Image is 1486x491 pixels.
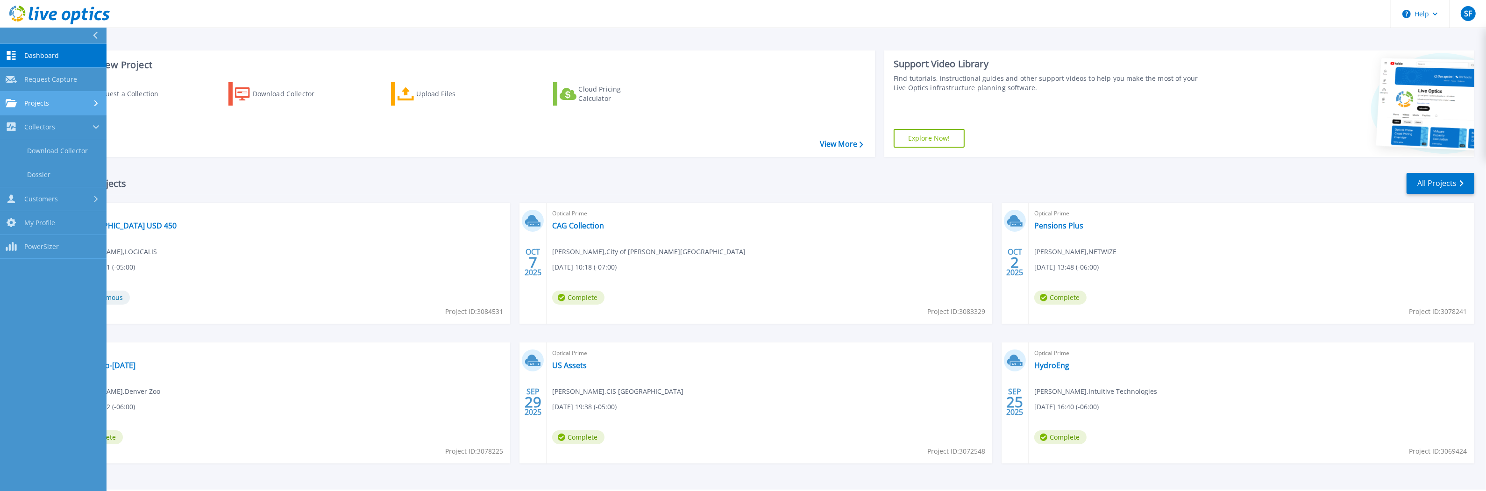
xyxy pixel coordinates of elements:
h3: Start a New Project [66,60,863,70]
span: Optical Prime [552,208,987,219]
span: [PERSON_NAME] , Intuitive Technologies [1034,386,1157,397]
span: Dashboard [24,51,59,60]
a: HydroEng [1034,361,1069,370]
div: Request a Collection [93,85,168,103]
span: 2 [1011,258,1019,266]
div: SEP 2025 [1006,385,1024,419]
div: SEP 2025 [524,385,542,419]
div: Cloud Pricing Calculator [579,85,654,103]
span: Collectors [24,123,55,131]
span: My Profile [24,219,55,227]
a: Download Collector [228,82,333,106]
span: 25 [1007,398,1024,406]
div: Upload Files [416,85,491,103]
span: Projects [24,99,49,107]
span: Project ID: 3078241 [1409,306,1467,317]
span: Complete [1034,291,1087,305]
div: Find tutorials, instructional guides and other support videos to help you make the most of your L... [894,74,1201,93]
span: Optical Prime [1034,208,1469,219]
span: [DATE] 13:48 (-06:00) [1034,262,1099,272]
span: Complete [1034,430,1087,444]
span: 7 [529,258,537,266]
a: Cloud Pricing Calculator [553,82,657,106]
span: PowerSizer [24,242,59,251]
a: US Assets [552,361,587,370]
a: Upload Files [391,82,495,106]
span: [PERSON_NAME] , CIS [GEOGRAPHIC_DATA] [552,386,683,397]
div: Support Video Library [894,58,1201,70]
span: Customers [24,195,58,203]
a: View More [820,140,863,149]
span: Optical Prime [71,208,505,219]
span: Complete [552,430,604,444]
span: Project ID: 3078225 [445,446,503,456]
span: [PERSON_NAME] , Denver Zoo [71,386,160,397]
span: Optical Prime [71,348,505,358]
a: Pensions Plus [1034,221,1083,230]
a: Explore Now! [894,129,965,148]
span: Project ID: 3084531 [445,306,503,317]
div: OCT 2025 [524,245,542,279]
span: Project ID: 3069424 [1409,446,1467,456]
span: [DATE] 10:18 (-07:00) [552,262,617,272]
span: SF [1464,10,1472,17]
span: [PERSON_NAME] , NETWIZE [1034,247,1116,257]
a: CAG Collection [552,221,604,230]
span: [PERSON_NAME] , LOGICALIS [71,247,157,257]
a: [GEOGRAPHIC_DATA] USD 450 [71,221,177,230]
div: OCT 2025 [1006,245,1024,279]
a: All Projects [1407,173,1474,194]
span: [DATE] 16:40 (-06:00) [1034,402,1099,412]
span: [DATE] 19:38 (-05:00) [552,402,617,412]
span: Project ID: 3083329 [927,306,985,317]
span: Optical Prime [1034,348,1469,358]
a: Request a Collection [66,82,171,106]
span: Project ID: 3072548 [927,446,985,456]
span: Complete [552,291,604,305]
span: Request Capture [24,75,77,84]
span: Optical Prime [552,348,987,358]
div: Download Collector [253,85,327,103]
span: 29 [525,398,541,406]
span: [PERSON_NAME] , City of [PERSON_NAME][GEOGRAPHIC_DATA] [552,247,746,257]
